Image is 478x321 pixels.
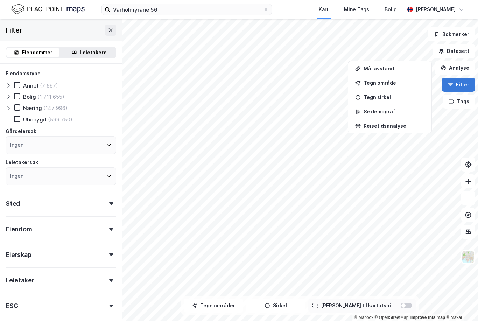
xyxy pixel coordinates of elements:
[410,315,445,320] a: Improve this map
[6,158,38,167] div: Leietakersøk
[443,287,478,321] iframe: Chat Widget
[443,287,478,321] div: Kontrollprogram for chat
[462,250,475,264] img: Z
[6,127,36,135] div: Gårdeiersøk
[364,94,424,100] div: Tegn sirkel
[11,3,85,15] img: logo.f888ab2527a4732fd821a326f86c7f29.svg
[433,44,475,58] button: Datasett
[10,172,23,180] div: Ingen
[23,93,36,100] div: Bolig
[6,251,31,259] div: Eierskap
[246,299,305,313] button: Sirkel
[442,78,475,92] button: Filter
[364,65,424,71] div: Mål avstand
[364,123,424,129] div: Reisetidsanalyse
[319,5,329,14] div: Kart
[354,315,373,320] a: Mapbox
[22,48,52,57] div: Eiendommer
[40,82,58,89] div: (7 597)
[375,315,409,320] a: OpenStreetMap
[344,5,369,14] div: Mine Tags
[321,301,395,310] div: [PERSON_NAME] til kartutsnitt
[184,299,243,313] button: Tegn områder
[110,4,263,15] input: Søk på adresse, matrikkel, gårdeiere, leietakere eller personer
[6,200,20,208] div: Sted
[364,109,424,114] div: Se demografi
[23,105,42,111] div: Næring
[10,141,23,149] div: Ingen
[23,82,38,89] div: Annet
[443,95,475,109] button: Tags
[37,93,64,100] div: (1 711 655)
[6,276,34,285] div: Leietaker
[364,80,424,86] div: Tegn område
[48,116,72,123] div: (599 750)
[435,61,475,75] button: Analyse
[6,25,22,36] div: Filter
[6,302,18,310] div: ESG
[385,5,397,14] div: Bolig
[23,116,47,123] div: Ubebygd
[80,48,107,57] div: Leietakere
[428,27,475,41] button: Bokmerker
[43,105,68,111] div: (147 996)
[6,225,32,233] div: Eiendom
[416,5,456,14] div: [PERSON_NAME]
[6,69,41,78] div: Eiendomstype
